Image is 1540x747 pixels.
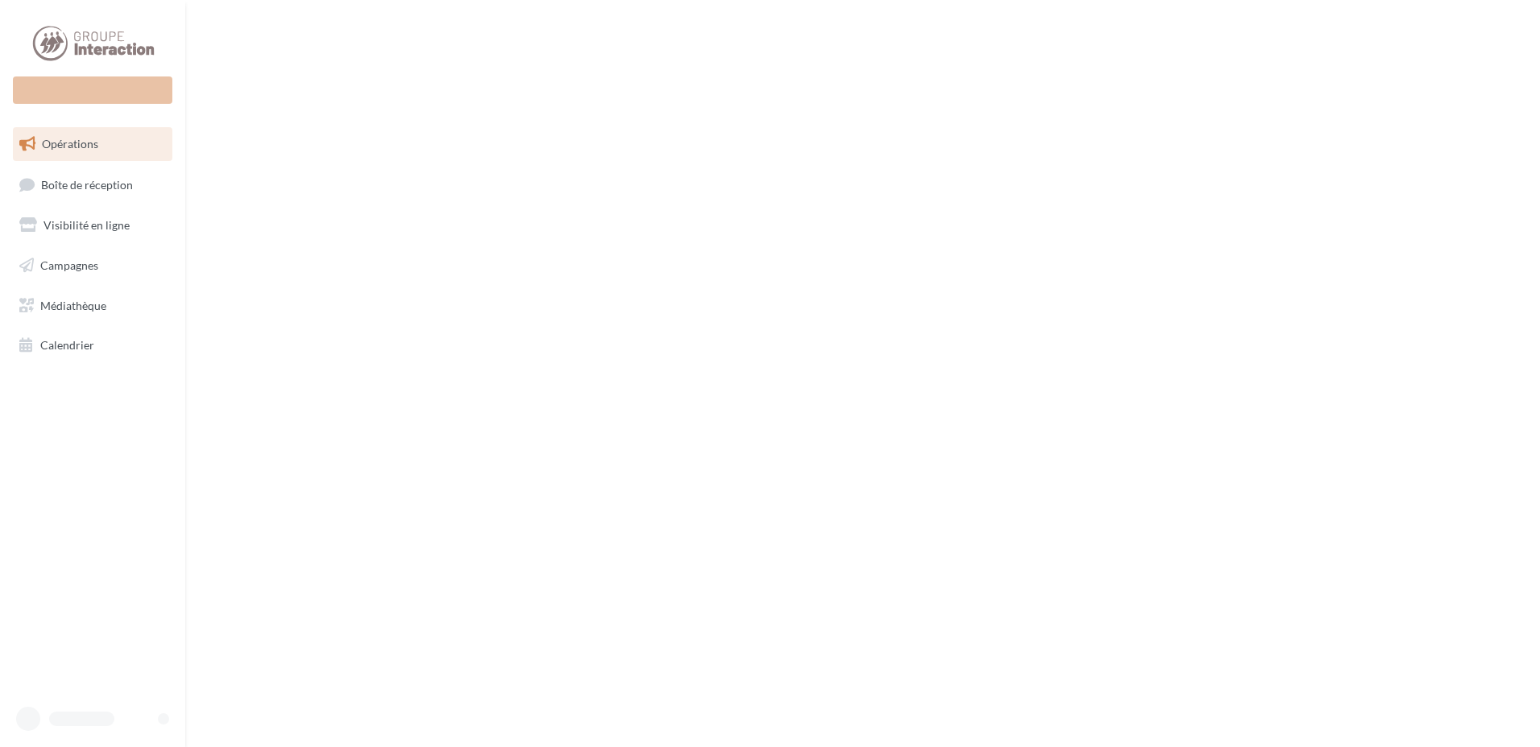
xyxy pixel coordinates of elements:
[10,328,176,362] a: Calendrier
[10,127,176,161] a: Opérations
[40,338,94,352] span: Calendrier
[10,167,176,202] a: Boîte de réception
[41,177,133,191] span: Boîte de réception
[40,258,98,272] span: Campagnes
[10,289,176,323] a: Médiathèque
[42,137,98,151] span: Opérations
[40,298,106,312] span: Médiathèque
[43,218,130,232] span: Visibilité en ligne
[10,208,176,242] a: Visibilité en ligne
[13,76,172,104] div: Nouvelle campagne
[10,249,176,283] a: Campagnes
